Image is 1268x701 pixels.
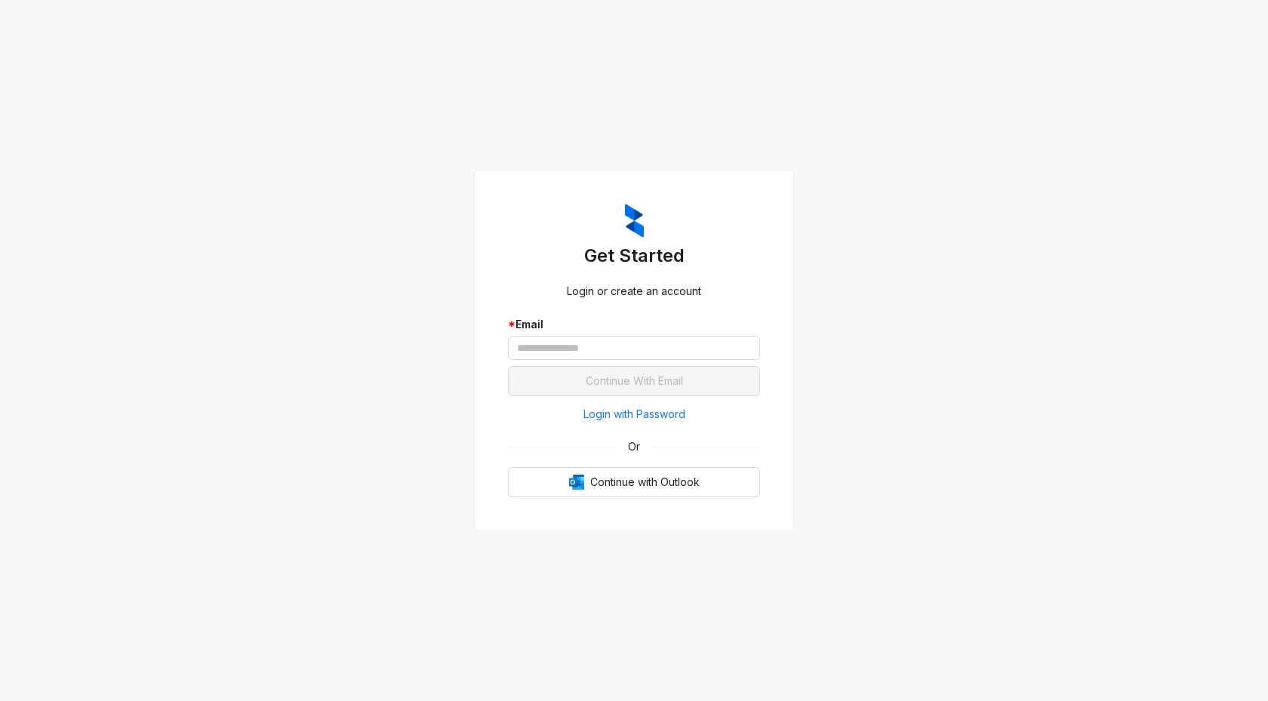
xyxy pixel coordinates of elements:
[508,316,760,333] div: Email
[590,474,700,490] span: Continue with Outlook
[508,366,760,396] button: Continue With Email
[508,402,760,426] button: Login with Password
[508,467,760,497] button: OutlookContinue with Outlook
[508,283,760,300] div: Login or create an account
[625,204,644,238] img: ZumaIcon
[508,244,760,268] h3: Get Started
[583,406,685,423] span: Login with Password
[617,438,651,455] span: Or
[569,475,584,490] img: Outlook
